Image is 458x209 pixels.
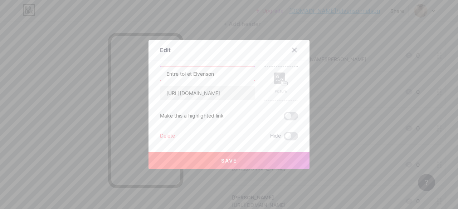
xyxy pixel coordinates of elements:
button: Save [148,152,310,169]
input: URL [160,86,255,100]
div: Delete [160,132,175,140]
div: Edit [160,46,171,54]
div: Make this a highlighted link [160,112,224,120]
div: Picture [274,89,288,94]
input: Title [160,66,255,81]
span: Save [221,158,237,164]
span: Hide [270,132,281,140]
